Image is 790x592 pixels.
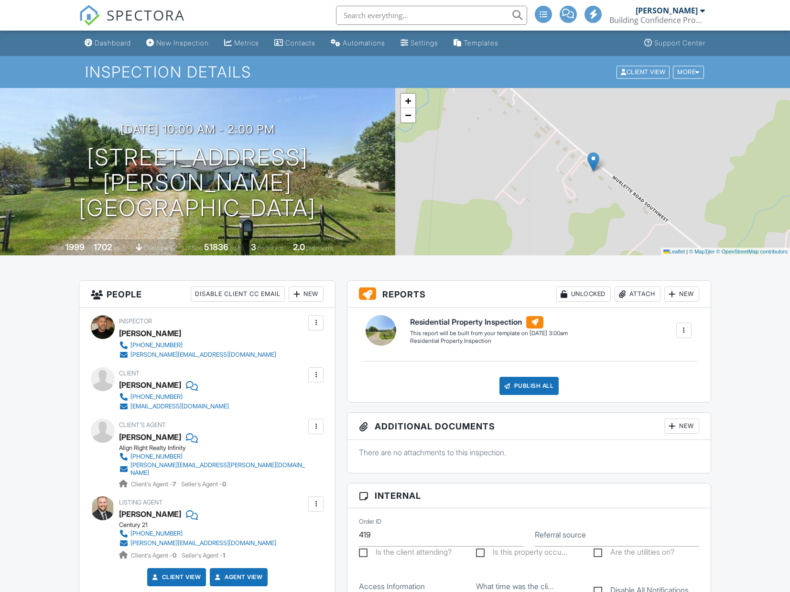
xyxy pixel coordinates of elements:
span: + [405,95,411,107]
h1: [STREET_ADDRESS][PERSON_NAME] [GEOGRAPHIC_DATA] [15,145,380,220]
div: Contacts [285,39,315,47]
a: [PERSON_NAME][EMAIL_ADDRESS][PERSON_NAME][DOMAIN_NAME] [119,461,306,477]
a: Metrics [220,34,263,52]
span: Lot Size [183,244,203,252]
img: Marker [587,152,599,172]
a: © OpenStreetMap contributors [716,249,788,254]
div: More [673,66,704,78]
a: [EMAIL_ADDRESS][DOMAIN_NAME] [119,402,229,411]
a: Dashboard [81,34,135,52]
div: Align Right Realty Infinity [119,444,314,452]
h3: Internal [347,483,710,508]
a: Contacts [271,34,319,52]
span: bathrooms [306,244,334,252]
div: Residential Property Inspection [410,337,568,345]
h1: Inspection Details [85,64,705,80]
a: © MapTiler [689,249,715,254]
span: | [686,249,688,254]
a: [PHONE_NUMBER] [119,529,276,538]
div: Unlocked [556,286,611,302]
span: sq.ft. [230,244,242,252]
a: [PERSON_NAME] [119,507,181,521]
div: 2.0 [293,242,305,252]
div: [PERSON_NAME][EMAIL_ADDRESS][DOMAIN_NAME] [130,539,276,547]
a: [PHONE_NUMBER] [119,340,276,350]
div: New [664,286,699,302]
div: Support Center [654,39,705,47]
div: Disable Client CC Email [191,286,285,302]
a: Agent View [213,572,262,582]
p: There are no attachments to this inspection. [359,447,699,458]
label: Referral source [535,529,586,540]
div: [PHONE_NUMBER] [130,530,183,537]
h3: Additional Documents [347,413,710,440]
strong: 1 [223,552,225,559]
span: Client [119,370,140,377]
a: [PHONE_NUMBER] [119,392,229,402]
a: [PERSON_NAME][EMAIL_ADDRESS][DOMAIN_NAME] [119,538,276,548]
div: Client View [617,66,670,78]
label: Is this property occupied? [476,548,567,559]
a: SPECTORA [79,13,185,33]
input: Search everything... [336,6,527,25]
div: [PERSON_NAME][EMAIL_ADDRESS][DOMAIN_NAME] [130,351,276,359]
label: Is the client attending? [359,548,452,559]
div: [PHONE_NUMBER] [130,453,183,460]
div: New [289,286,324,302]
a: New Inspection [142,34,213,52]
a: Client View [151,572,201,582]
h3: Reports [347,281,710,308]
span: Seller's Agent - [182,552,225,559]
a: [PERSON_NAME] [119,430,181,444]
div: [PHONE_NUMBER] [130,393,183,401]
a: [PHONE_NUMBER] [119,452,306,461]
span: Client's Agent - [131,481,177,488]
a: Zoom in [401,94,415,108]
span: bedrooms [258,244,284,252]
div: Publish All [499,377,559,395]
div: Automations [343,39,385,47]
span: Client's Agent [119,421,166,428]
div: Building Confidence Property Inspections [609,15,705,25]
a: Zoom out [401,108,415,122]
div: This report will be built from your template on [DATE] 3:00am [410,329,568,337]
div: 1999 [65,242,85,252]
strong: 0 [222,481,226,488]
div: [PERSON_NAME] [636,6,698,15]
a: Client View [616,68,672,75]
label: Are the utilities on? [594,548,674,559]
div: Metrics [234,39,259,47]
div: [PERSON_NAME] [119,326,181,340]
div: Templates [464,39,498,47]
div: 51836 [204,242,228,252]
div: 3 [251,242,256,252]
div: [PHONE_NUMBER] [130,341,183,349]
div: Dashboard [95,39,131,47]
span: Built [54,244,64,252]
a: [PERSON_NAME][EMAIL_ADDRESS][DOMAIN_NAME] [119,350,276,360]
label: Order ID [359,517,381,526]
a: Settings [397,34,442,52]
div: Attach [615,286,660,302]
a: Templates [450,34,502,52]
div: Century 21 [119,521,284,529]
span: Listing Agent [119,499,162,506]
h3: [DATE] 10:00 am - 2:00 pm [120,123,275,136]
a: Automations (Advanced) [327,34,389,52]
strong: 7 [173,481,176,488]
a: Support Center [640,34,709,52]
strong: 0 [173,552,176,559]
div: Settings [411,39,438,47]
div: New Inspection [156,39,209,47]
div: New [664,418,699,434]
span: Client's Agent - [131,552,178,559]
div: [PERSON_NAME] [119,378,181,392]
span: − [405,109,411,121]
h6: Residential Property Inspection [410,316,568,329]
a: Leaflet [663,249,685,254]
span: crawlspace [144,244,173,252]
label: What time was the client told to attend at 11am or 5pm? [476,581,553,592]
label: Access Information [359,581,425,592]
